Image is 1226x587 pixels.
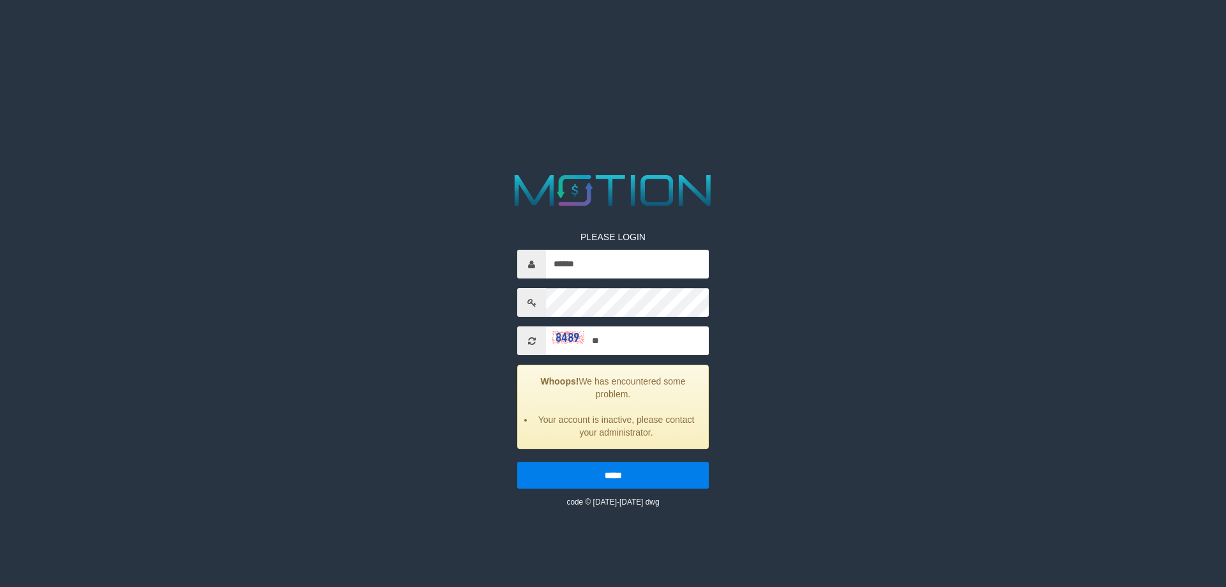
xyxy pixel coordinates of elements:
[566,498,659,507] small: code © [DATE]-[DATE] dwg
[534,413,699,439] li: Your account is inactive, please contact your administrator.
[517,365,709,449] div: We has encountered some problem.
[517,231,709,243] p: PLEASE LOGIN
[506,169,720,211] img: MOTION_logo.png
[541,376,579,386] strong: Whoops!
[552,331,584,344] img: captcha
